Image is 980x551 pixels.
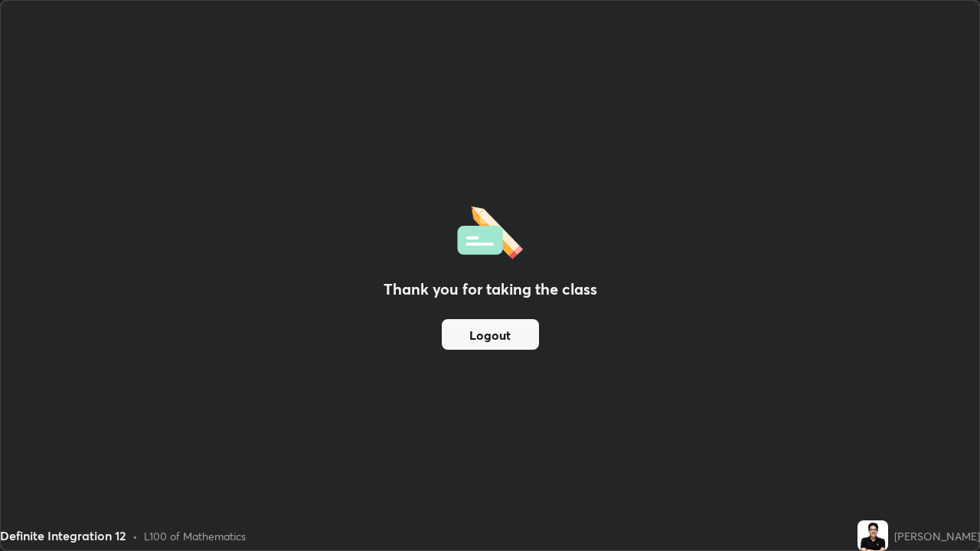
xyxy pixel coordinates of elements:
img: offlineFeedback.1438e8b3.svg [457,201,523,259]
div: • [132,528,138,544]
img: 6d797e2ea09447509fc7688242447a06.jpg [857,520,888,551]
div: L100 of Mathematics [144,528,246,544]
button: Logout [442,319,539,350]
h2: Thank you for taking the class [384,278,597,301]
div: [PERSON_NAME] [894,528,980,544]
